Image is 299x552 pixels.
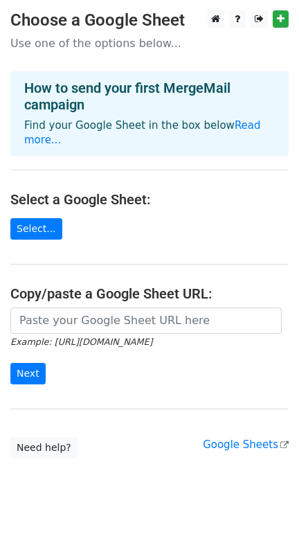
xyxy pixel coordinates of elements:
[24,80,275,113] h4: How to send your first MergeMail campaign
[10,285,289,302] h4: Copy/paste a Google Sheet URL:
[10,36,289,51] p: Use one of the options below...
[10,218,62,240] a: Select...
[10,337,152,347] small: Example: [URL][DOMAIN_NAME]
[10,308,282,334] input: Paste your Google Sheet URL here
[10,363,46,384] input: Next
[203,438,289,451] a: Google Sheets
[10,10,289,30] h3: Choose a Google Sheet
[24,118,275,148] p: Find your Google Sheet in the box below
[24,119,261,146] a: Read more...
[10,191,289,208] h4: Select a Google Sheet:
[10,437,78,458] a: Need help?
